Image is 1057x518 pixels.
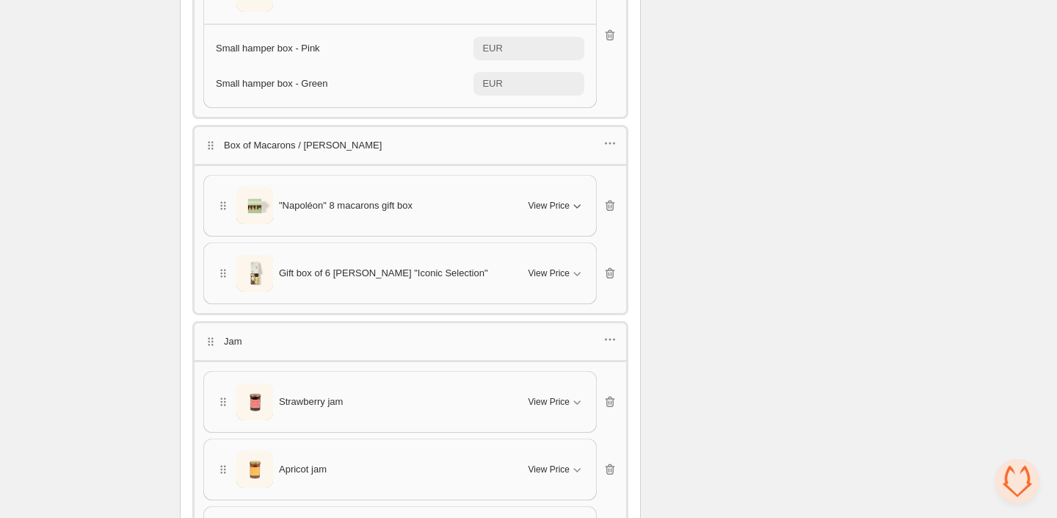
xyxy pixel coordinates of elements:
[236,184,273,228] img: "Napoléon" 8 macarons gift box
[528,267,570,279] span: View Price
[279,462,327,477] span: Apricot jam
[520,390,593,414] button: View Price
[216,78,327,89] span: Small hamper box - Green
[528,396,570,408] span: View Price
[482,76,502,91] div: EUR
[528,464,570,475] span: View Price
[279,198,413,213] span: "Napoléon" 8 macarons gift box
[995,459,1039,503] div: Open chat
[279,266,488,281] span: Gift box of 6 [PERSON_NAME] "Iconic Selection"
[520,262,593,285] button: View Price
[236,380,273,424] img: Strawberry jam
[224,334,242,349] p: Jam
[520,458,593,481] button: View Price
[236,251,273,295] img: Gift box of 6 Eugénie "Iconic Selection"
[279,395,343,409] span: Strawberry jam
[216,43,320,54] span: Small hamper box - Pink
[236,447,273,492] img: Apricot jam
[520,194,593,217] button: View Price
[528,200,570,212] span: View Price
[224,138,382,153] p: Box of Macarons / [PERSON_NAME]
[482,41,502,56] div: EUR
